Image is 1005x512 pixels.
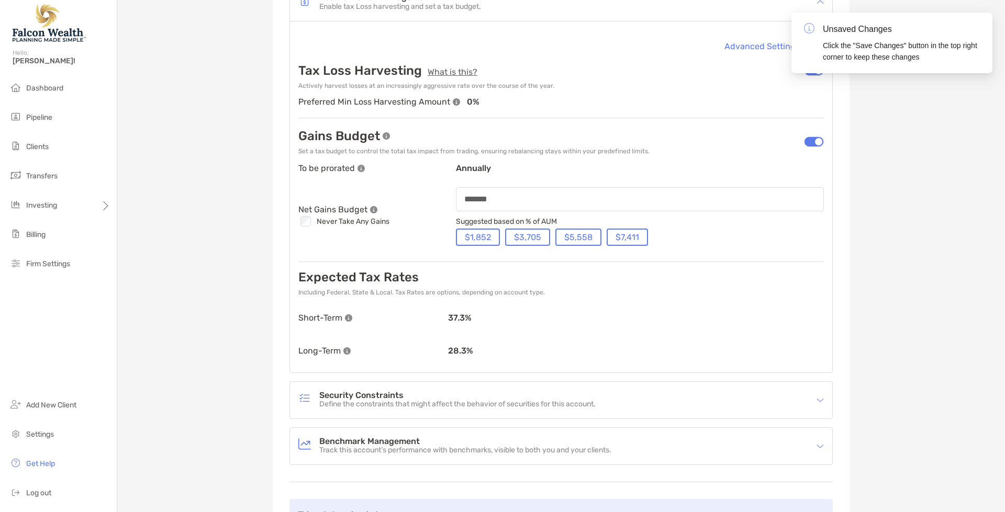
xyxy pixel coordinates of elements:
[453,98,460,106] img: info tooltip
[817,442,824,450] img: icon arrow
[804,23,814,33] img: icon notification
[716,35,824,58] button: Advanced Settings
[26,259,70,268] span: Firm Settings
[26,172,58,180] span: Transfers
[345,314,352,322] img: info tooltip
[290,382,832,418] div: icon arrowSecurity ConstraintsSecurity ConstraintsDefine the constraints that might affect the be...
[298,313,342,323] p: Short-Term
[319,446,611,455] p: Track this account’s performance with benchmarks, visible to both you and your clients.
[298,270,419,285] p: Expected Tax Rates
[26,459,55,468] span: Get Help
[26,430,54,439] span: Settings
[9,169,22,181] img: transfers icon
[607,229,648,246] button: $7,411
[13,4,86,42] img: Falcon Wealth Planning Logo
[456,229,500,246] button: $1,852
[26,142,49,151] span: Clients
[298,438,311,450] img: Benchmark Management
[298,289,545,297] p: Including Federal, State & Local. Tax Rates are options, depending on account type.
[9,486,22,498] img: logout icon
[343,347,351,355] img: info tooltip
[505,229,550,246] button: $3,705
[26,201,57,210] span: Investing
[425,67,481,78] button: What is this?
[448,346,824,356] p: 28.3 %
[26,84,63,93] span: Dashboard
[9,457,22,469] img: get-help icon
[9,398,22,411] img: add_new_client icon
[298,95,450,108] p: Preferred Min Loss Harvesting Amount
[298,346,341,356] p: Long-Term
[370,206,377,213] img: info tooltip
[9,427,22,440] img: settings icon
[823,23,980,36] div: Unsaved Changes
[26,401,76,409] span: Add New Client
[26,488,51,497] span: Log out
[298,392,311,404] img: Security Constraints
[9,81,22,94] img: dashboard icon
[448,313,824,323] p: 37.3 %
[9,227,22,240] img: billing icon
[9,140,22,152] img: clients icon
[9,110,22,123] img: pipeline icon
[456,163,824,181] p: annually
[26,113,52,122] span: Pipeline
[358,165,365,172] img: info tooltip
[298,163,355,173] p: To be prorated
[13,56,110,65] span: [PERSON_NAME]!
[319,437,611,446] h4: Benchmark Management
[9,257,22,269] img: firm-settings icon
[298,63,422,78] p: Tax Loss Harvesting
[298,129,380,143] p: Gains Budget
[319,391,596,400] h4: Security Constraints
[462,97,479,107] p: 0 %
[26,230,46,239] span: Billing
[319,400,596,409] p: Define the constraints that might affect the behavior of securities for this account.
[817,396,824,404] img: icon arrow
[290,428,832,464] div: icon arrowBenchmark ManagementBenchmark ManagementTrack this account’s performance with benchmark...
[319,3,481,12] p: Enable tax Loss harvesting and set a tax budget.
[555,229,601,246] button: $5,558
[298,147,650,155] p: Set a tax budget to control the total tax impact from trading, ensuring rebalancing stays within ...
[823,40,980,63] div: Click the "Save Changes" button in the top right corner to keep these changes
[456,218,824,226] p: Suggested based on % of AUM
[298,204,367,214] p: Net Gains Budget
[383,132,390,140] img: info tooltip
[317,217,389,226] p: Never Take Any Gains
[298,82,824,90] p: Actively harvest losses at an increasingly aggressive rate over the course of the year.
[9,198,22,211] img: investing icon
